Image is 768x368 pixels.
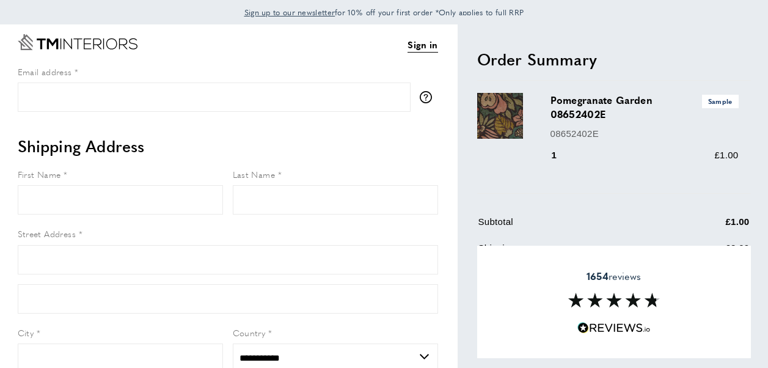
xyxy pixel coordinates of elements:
a: Sign in [408,37,437,53]
td: £1.00 [665,215,750,238]
button: More information [420,91,438,103]
h3: Pomegranate Garden 08652402E [550,93,739,121]
img: Pomegranate Garden 08652402E [477,93,523,139]
span: Last Name [233,168,276,180]
td: £2.00 [665,241,750,265]
img: Reviews.io 5 stars [577,322,651,334]
td: Shipping [478,241,664,265]
a: Go to Home page [18,34,137,50]
p: 08652402E [550,127,739,141]
span: Sample [702,95,739,108]
span: reviews [587,270,641,282]
td: Subtotal [478,215,664,238]
a: Sign up to our newsletter [244,6,335,18]
span: City [18,326,34,339]
span: Street Address [18,227,76,240]
span: £1.00 [714,150,738,160]
strong: 1654 [587,269,609,283]
span: First Name [18,168,61,180]
span: Email address [18,65,72,78]
span: for 10% off your first order *Only applies to full RRP [244,7,524,18]
div: 1 [550,148,574,163]
span: Country [233,326,266,339]
img: Reviews section [568,293,660,307]
span: Sign up to our newsletter [244,7,335,18]
h2: Shipping Address [18,135,438,157]
h2: Order Summary [477,48,751,70]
